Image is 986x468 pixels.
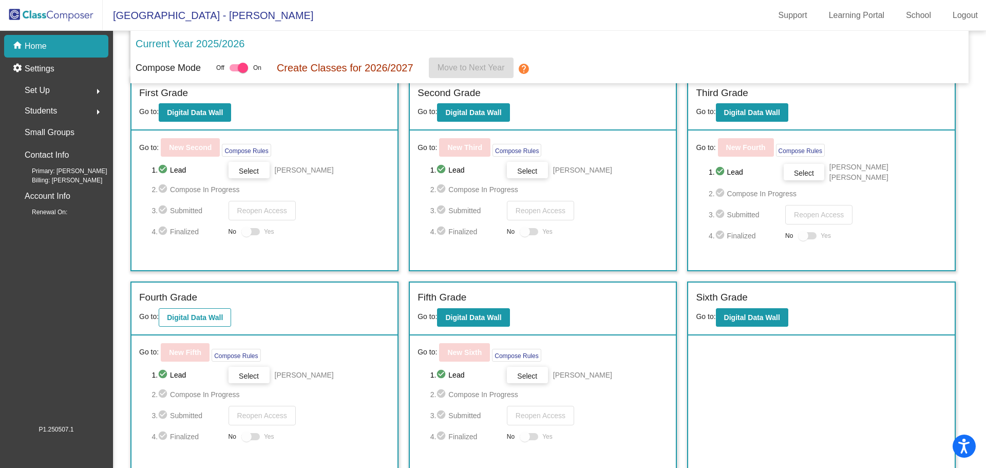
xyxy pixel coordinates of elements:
button: Digital Data Wall [437,308,509,327]
span: Move to Next Year [438,63,505,72]
span: 1. Lead [151,369,223,381]
mat-icon: check_circle [158,204,170,217]
button: Select [784,164,824,180]
mat-icon: check_circle [436,183,448,196]
button: Reopen Access [229,201,296,220]
button: Select [507,162,548,178]
span: 2. Compose In Progress [709,188,947,200]
b: New Fourth [726,143,766,152]
button: Move to Next Year [429,58,514,78]
mat-icon: check_circle [436,430,448,443]
b: Digital Data Wall [724,313,780,322]
p: Account Info [25,189,70,203]
p: Home [25,40,47,52]
span: 2. Compose In Progress [430,183,669,196]
label: Second Grade [418,86,481,101]
mat-icon: arrow_right [92,85,104,98]
button: Compose Rules [212,349,260,362]
span: Go to: [418,142,437,153]
span: Students [25,104,57,118]
span: [GEOGRAPHIC_DATA] - [PERSON_NAME] [103,7,313,24]
span: Select [239,167,259,175]
span: Select [517,372,537,380]
span: Yes [264,430,274,443]
span: Select [794,169,814,177]
span: No [229,432,236,441]
button: New Third [439,138,490,157]
mat-icon: check_circle [715,230,727,242]
span: No [785,231,793,240]
button: Digital Data Wall [437,103,509,122]
span: 1. Lead [151,164,223,176]
span: 4. Finalized [709,230,780,242]
button: Compose Rules [492,144,541,157]
span: Go to: [418,312,437,321]
mat-icon: check_circle [436,204,448,217]
a: Logout [944,7,986,24]
span: Yes [542,430,553,443]
span: 4. Finalized [151,226,223,238]
span: Go to: [139,142,159,153]
button: New Fourth [718,138,774,157]
mat-icon: check_circle [436,409,448,422]
span: Go to: [696,107,715,116]
mat-icon: check_circle [158,183,170,196]
span: Go to: [139,107,159,116]
span: Reopen Access [516,207,565,215]
button: Digital Data Wall [716,103,788,122]
span: 2. Compose In Progress [430,388,669,401]
span: Go to: [418,347,437,358]
button: Compose Rules [222,144,271,157]
p: Settings [25,63,54,75]
button: Select [229,162,270,178]
label: Fourth Grade [139,290,197,305]
mat-icon: check_circle [436,164,448,176]
button: New Second [161,138,220,157]
span: 4. Finalized [430,226,502,238]
span: No [229,227,236,236]
span: 1. Lead [709,166,779,178]
button: New Fifth [161,343,210,362]
button: Select [229,367,270,383]
span: [PERSON_NAME] [275,165,334,175]
b: New Fifth [169,348,201,357]
span: Go to: [418,107,437,116]
span: Yes [264,226,274,238]
span: Go to: [696,142,715,153]
span: Go to: [139,312,159,321]
b: New Sixth [447,348,482,357]
label: First Grade [139,86,188,101]
span: No [507,432,515,441]
mat-icon: check_circle [158,369,170,381]
b: Digital Data Wall [724,108,780,117]
span: 1. Lead [430,369,502,381]
mat-icon: home [12,40,25,52]
label: Third Grade [696,86,748,101]
mat-icon: check_circle [158,388,170,401]
span: On [253,63,261,72]
p: Create Classes for 2026/2027 [277,60,413,76]
span: Yes [821,230,831,242]
span: Go to: [139,347,159,358]
a: Learning Portal [821,7,893,24]
span: Select [517,167,537,175]
span: Reopen Access [237,411,287,420]
span: Go to: [696,312,715,321]
span: Yes [542,226,553,238]
mat-icon: check_circle [158,226,170,238]
button: Digital Data Wall [159,308,231,327]
button: Digital Data Wall [159,103,231,122]
span: [PERSON_NAME] [553,165,612,175]
p: Small Groups [25,125,74,140]
button: Reopen Access [229,406,296,425]
mat-icon: check_circle [158,409,170,422]
b: Digital Data Wall [167,108,223,117]
p: Current Year 2025/2026 [136,36,244,51]
mat-icon: check_circle [436,226,448,238]
span: 3. Submitted [709,209,780,221]
p: Contact Info [25,148,69,162]
label: Sixth Grade [696,290,747,305]
span: Set Up [25,83,50,98]
mat-icon: check_circle [436,388,448,401]
span: Select [239,372,259,380]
